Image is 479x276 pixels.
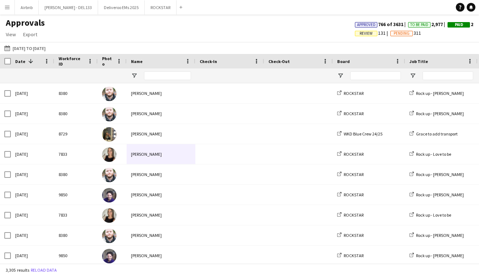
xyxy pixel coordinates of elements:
span: View [6,31,16,38]
a: Rock up - [PERSON_NAME] [410,253,464,258]
span: Rock up - [PERSON_NAME] [416,192,464,197]
a: ROCKSTAR [337,91,364,96]
button: [DATE] to [DATE] [3,44,47,53]
div: 9850 [54,185,98,205]
button: ROCKSTAR [145,0,177,14]
div: [PERSON_NAME] [127,83,195,103]
span: ROCKSTAR [344,212,364,218]
span: Rock up - [PERSON_NAME] [416,233,464,238]
img: Jonny Maddox [102,87,116,101]
div: [PERSON_NAME] [127,144,195,164]
span: Rock up - [PERSON_NAME] [416,172,464,177]
div: 7833 [54,205,98,225]
span: Date [15,59,25,64]
div: 7833 [54,144,98,164]
button: Open Filter Menu [337,72,344,79]
span: Board [337,59,350,64]
div: 8380 [54,164,98,184]
span: ROCKSTAR [344,151,364,157]
span: Review [360,31,373,36]
a: Export [20,30,40,39]
span: WKD Blue Crew 24/25 [344,131,382,137]
a: Rock up - [PERSON_NAME] [410,192,464,197]
a: ROCKSTAR [337,233,364,238]
div: [PERSON_NAME] [127,104,195,124]
img: Jonny Maddox [102,229,116,243]
span: Paid [455,22,463,27]
span: Workforce ID [59,56,85,67]
a: Rock up - [PERSON_NAME] [410,91,464,96]
a: ROCKSTAR [337,151,364,157]
a: ROCKSTAR [337,212,364,218]
span: Check-Out [268,59,290,64]
span: Rock up - [PERSON_NAME] [416,253,464,258]
input: Board Filter Input [350,71,401,80]
a: Rock up - Love to be [410,151,451,157]
span: 766 of 3631 [355,21,408,28]
a: Rock up - [PERSON_NAME] [410,172,464,177]
span: Name [131,59,143,64]
a: Rock up - [PERSON_NAME] [410,233,464,238]
div: [PERSON_NAME] [127,185,195,205]
a: ROCKSTAR [337,111,364,116]
span: ROCKSTAR [344,172,364,177]
div: [DATE] [11,164,54,184]
span: ROCKSTAR [344,192,364,197]
img: Heather Hryb [102,147,116,162]
span: Approved [357,22,376,27]
span: Grace to add transport [416,131,458,137]
button: Open Filter Menu [131,72,137,79]
input: Name Filter Input [144,71,191,80]
span: Rock up - [PERSON_NAME] [416,91,464,96]
a: ROCKSTAR [337,192,364,197]
div: [DATE] [11,144,54,164]
div: 8380 [54,225,98,245]
div: [DATE] [11,205,54,225]
a: WKD Blue Crew 24/25 [337,131,382,137]
span: Check-In [200,59,217,64]
div: [PERSON_NAME] [127,124,195,144]
span: Export [23,31,37,38]
img: andrea canegrati [102,249,116,263]
img: andrea canegrati [102,188,116,202]
span: ROCKSTAR [344,111,364,116]
span: 311 [390,30,421,36]
div: [PERSON_NAME] [127,205,195,225]
span: Rock up - Love to be [416,212,451,218]
span: To Be Paid [410,22,428,27]
button: [PERSON_NAME] - DEL133 [39,0,98,14]
a: View [3,30,19,39]
span: ROCKSTAR [344,253,364,258]
a: Grace to add transport [410,131,458,137]
div: [DATE] [11,185,54,205]
span: Job Title [410,59,428,64]
img: Jonny Maddox [102,107,116,121]
div: 8380 [54,104,98,124]
button: Airbnb [15,0,39,14]
span: ROCKSTAR [344,91,364,96]
a: ROCKSTAR [337,172,364,177]
img: Grace Browne [102,127,116,142]
span: Rock up - Love to be [416,151,451,157]
div: [DATE] [11,104,54,124]
div: 9850 [54,246,98,265]
span: 2,977 [408,21,448,28]
img: Heather Hryb [102,208,116,223]
div: [DATE] [11,124,54,144]
a: ROCKSTAR [337,253,364,258]
div: [PERSON_NAME] [127,225,195,245]
span: Photo [102,56,114,67]
div: 8380 [54,83,98,103]
span: ROCKSTAR [344,233,364,238]
div: [PERSON_NAME] [127,246,195,265]
div: 8729 [54,124,98,144]
div: [DATE] [11,225,54,245]
span: 2 [448,21,473,28]
input: Job Title Filter Input [423,71,473,80]
div: [PERSON_NAME] [127,164,195,184]
span: Pending [394,31,410,36]
a: Rock up - [PERSON_NAME] [410,111,464,116]
span: Rock up - [PERSON_NAME] [416,111,464,116]
img: Jonny Maddox [102,168,116,182]
button: Deliveroo EMs 2025 [98,0,145,14]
